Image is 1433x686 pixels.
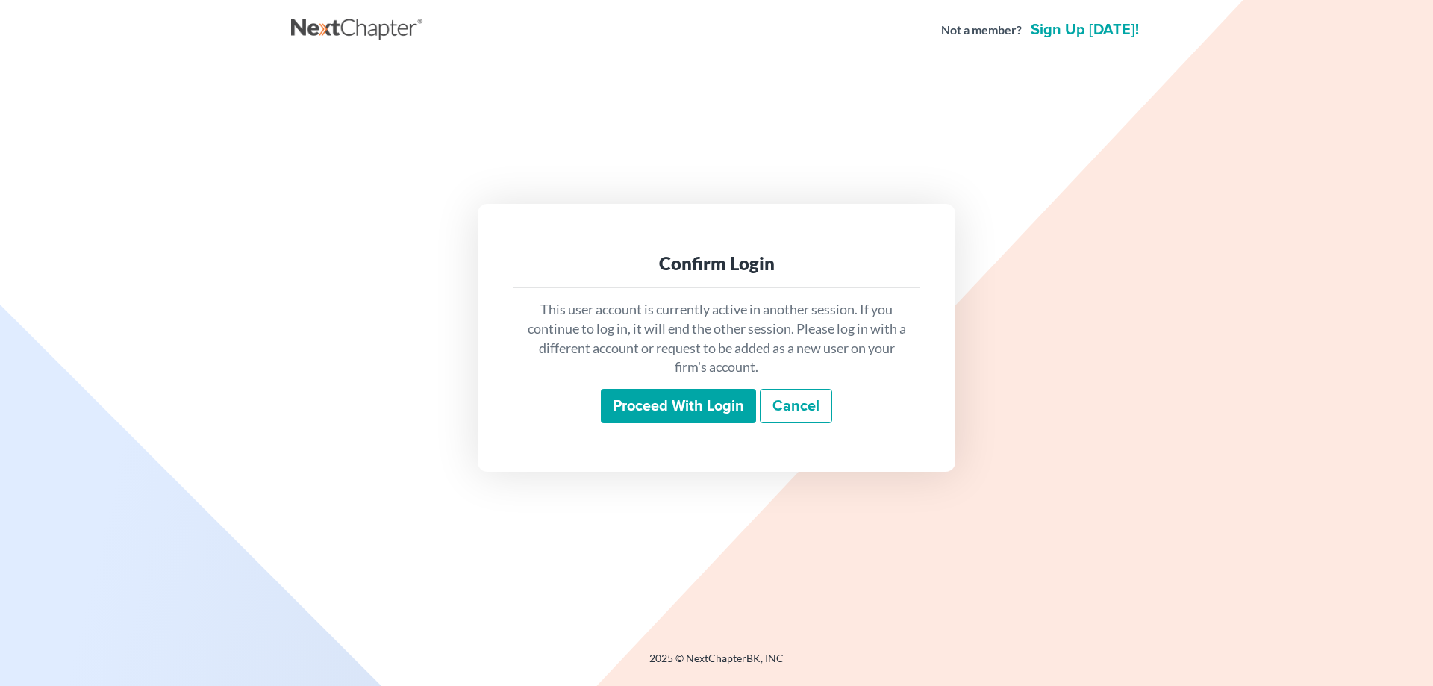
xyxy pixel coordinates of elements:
[601,389,756,423] input: Proceed with login
[525,300,908,377] p: This user account is currently active in another session. If you continue to log in, it will end ...
[1028,22,1142,37] a: Sign up [DATE]!
[941,22,1022,39] strong: Not a member?
[291,651,1142,678] div: 2025 © NextChapterBK, INC
[525,252,908,275] div: Confirm Login
[760,389,832,423] a: Cancel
